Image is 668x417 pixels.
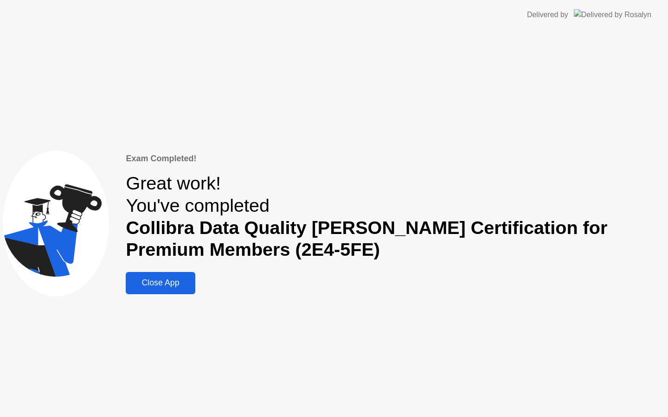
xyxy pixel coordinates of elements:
[126,217,607,260] b: Collibra Data Quality [PERSON_NAME] Certification for Premium Members (2E4-5FE)
[126,172,665,260] div: Great work! You've completed
[574,9,651,20] img: Delivered by Rosalyn
[128,278,192,288] div: Close App
[126,152,665,165] div: Exam Completed!
[527,9,568,20] div: Delivered by
[126,272,195,294] button: Close App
